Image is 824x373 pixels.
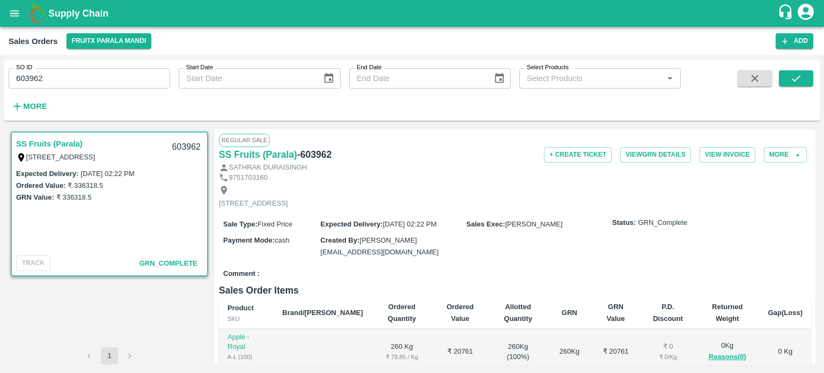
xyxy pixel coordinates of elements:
[2,1,27,26] button: open drawer
[700,147,755,163] button: View Invoice
[80,170,134,178] label: [DATE] 02:22 PM
[704,351,751,363] button: Reasons(0)
[620,147,691,163] button: ViewGRN Details
[101,347,118,364] button: page 1
[320,236,359,244] label: Created By :
[9,68,170,89] input: Enter SO ID
[777,4,796,23] div: customer-support
[139,259,197,267] span: GRN_Complete
[319,68,339,89] button: Choose date
[67,33,152,49] button: Select DC
[275,236,289,244] span: cash
[227,352,265,362] div: A-L (100)
[229,173,268,183] p: 9751703160
[357,63,381,72] label: End Date
[219,134,270,147] span: Regular Sale
[219,283,811,298] h6: Sales Order Items
[320,220,382,228] label: Expected Delivery :
[229,163,307,173] p: SATHRAK DURAISINGH
[497,342,540,362] div: 260 Kg ( 100 %)
[612,218,636,228] label: Status:
[320,236,438,256] span: [PERSON_NAME][EMAIL_ADDRESS][DOMAIN_NAME]
[505,220,563,228] span: [PERSON_NAME]
[16,137,83,151] a: SS Fruits (Parala)
[16,170,78,178] label: Expected Delivery :
[562,309,577,317] b: GRN
[704,341,751,363] div: 0 Kg
[349,68,485,89] input: End Date
[638,218,687,228] span: GRN_Complete
[380,352,424,362] div: ₹ 79.85 / Kg
[223,236,275,244] label: Payment Mode :
[383,220,437,228] span: [DATE] 02:22 PM
[9,34,58,48] div: Sales Orders
[16,193,54,201] label: GRN Value:
[223,220,257,228] label: Sale Type :
[297,147,332,162] h6: - 603962
[23,102,47,111] strong: More
[649,342,687,352] div: ₹ 0
[166,135,207,160] div: 603962
[388,303,416,323] b: Ordered Quantity
[27,3,48,24] img: logo
[186,63,213,72] label: Start Date
[79,347,140,364] nav: pagination navigation
[768,309,803,317] b: Gap(Loss)
[663,71,677,85] button: Open
[16,63,32,72] label: SO ID
[68,181,103,189] label: ₹ 336318.5
[48,8,108,19] b: Supply Chain
[796,2,815,25] div: account of current user
[282,309,363,317] b: Brand/[PERSON_NAME]
[223,269,260,279] label: Comment :
[489,68,510,89] button: Choose date
[227,304,254,312] b: Product
[16,181,65,189] label: Ordered Value:
[653,303,683,323] b: P.D. Discount
[219,199,288,209] p: [STREET_ADDRESS]
[466,220,505,228] label: Sales Exec :
[446,303,474,323] b: Ordered Value
[523,71,660,85] input: Select Products
[179,68,314,89] input: Start Date
[219,147,297,162] a: SS Fruits (Parala)
[227,314,265,324] div: SKU
[712,303,742,323] b: Returned Weight
[527,63,569,72] label: Select Products
[9,97,50,115] button: More
[227,362,265,371] div: GRN Done
[607,303,625,323] b: GRN Value
[48,6,777,21] a: Supply Chain
[257,220,292,228] span: Fixed Price
[557,347,583,357] div: 260 Kg
[764,147,807,163] button: More
[544,147,612,163] button: + Create Ticket
[649,352,687,362] div: ₹ 0 / Kg
[504,303,532,323] b: Allotted Quantity
[26,153,95,161] label: [STREET_ADDRESS]
[776,33,813,49] button: Add
[227,332,265,352] p: Apple - Royal
[56,193,92,201] label: ₹ 336318.5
